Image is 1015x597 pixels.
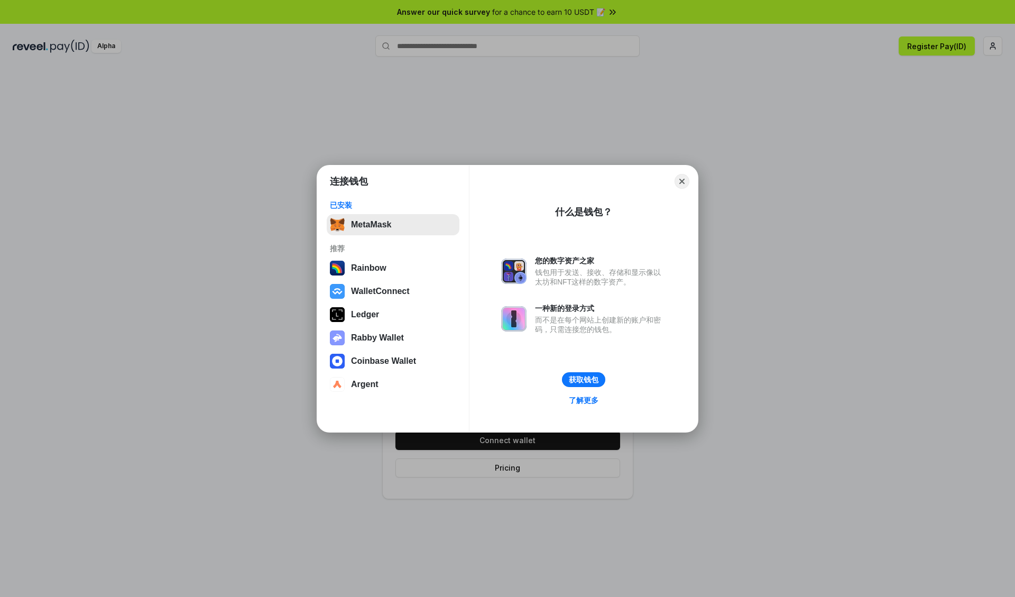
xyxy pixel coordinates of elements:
[330,284,345,299] img: svg+xml,%3Csvg%20width%3D%2228%22%20height%3D%2228%22%20viewBox%3D%220%200%2028%2028%22%20fill%3D...
[330,261,345,275] img: svg+xml,%3Csvg%20width%3D%22120%22%20height%3D%22120%22%20viewBox%3D%220%200%20120%20120%22%20fil...
[351,356,416,366] div: Coinbase Wallet
[327,258,459,279] button: Rainbow
[330,217,345,232] img: svg+xml,%3Csvg%20fill%3D%22none%22%20height%3D%2233%22%20viewBox%3D%220%200%2035%2033%22%20width%...
[330,307,345,322] img: svg+xml,%3Csvg%20xmlns%3D%22http%3A%2F%2Fwww.w3.org%2F2000%2Fsvg%22%20width%3D%2228%22%20height%3...
[351,310,379,319] div: Ledger
[327,281,459,302] button: WalletConnect
[330,377,345,392] img: svg+xml,%3Csvg%20width%3D%2228%22%20height%3D%2228%22%20viewBox%3D%220%200%2028%2028%22%20fill%3D...
[351,263,386,273] div: Rainbow
[535,268,666,287] div: 钱包用于发送、接收、存储和显示像以太坊和NFT这样的数字资产。
[327,374,459,395] button: Argent
[535,304,666,313] div: 一种新的登录方式
[351,333,404,343] div: Rabby Wallet
[569,375,598,384] div: 获取钱包
[330,175,368,188] h1: 连接钱包
[330,200,456,210] div: 已安装
[351,220,391,229] div: MetaMask
[675,174,689,189] button: Close
[330,244,456,253] div: 推荐
[327,327,459,348] button: Rabby Wallet
[351,287,410,296] div: WalletConnect
[562,393,605,407] a: 了解更多
[535,256,666,265] div: 您的数字资产之家
[562,372,605,387] button: 获取钱包
[535,315,666,334] div: 而不是在每个网站上创建新的账户和密码，只需连接您的钱包。
[330,354,345,369] img: svg+xml,%3Csvg%20width%3D%2228%22%20height%3D%2228%22%20viewBox%3D%220%200%2028%2028%22%20fill%3D...
[327,214,459,235] button: MetaMask
[327,351,459,372] button: Coinbase Wallet
[327,304,459,325] button: Ledger
[351,380,379,389] div: Argent
[555,206,612,218] div: 什么是钱包？
[501,306,527,332] img: svg+xml,%3Csvg%20xmlns%3D%22http%3A%2F%2Fwww.w3.org%2F2000%2Fsvg%22%20fill%3D%22none%22%20viewBox...
[569,396,598,405] div: 了解更多
[501,259,527,284] img: svg+xml,%3Csvg%20xmlns%3D%22http%3A%2F%2Fwww.w3.org%2F2000%2Fsvg%22%20fill%3D%22none%22%20viewBox...
[330,330,345,345] img: svg+xml,%3Csvg%20xmlns%3D%22http%3A%2F%2Fwww.w3.org%2F2000%2Fsvg%22%20fill%3D%22none%22%20viewBox...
